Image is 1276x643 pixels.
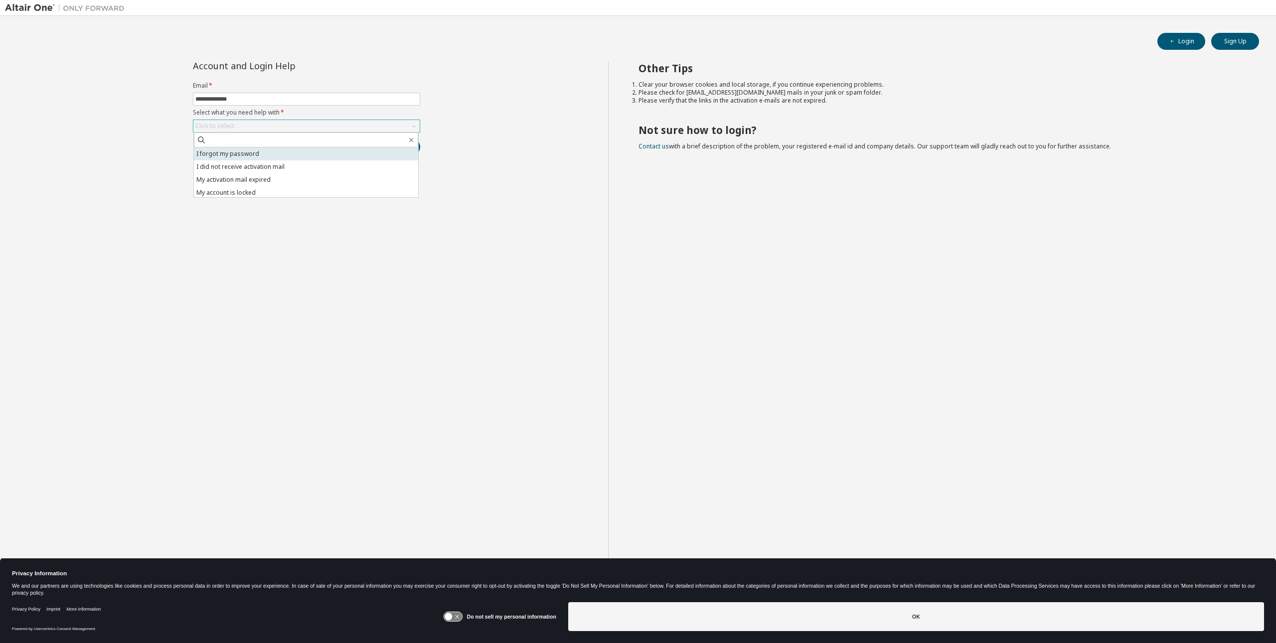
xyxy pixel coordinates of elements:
div: Click to select [193,120,420,132]
div: Account and Login Help [193,62,375,70]
img: Altair One [5,3,130,13]
label: Email [193,82,420,90]
label: Select what you need help with [193,109,420,117]
li: I forgot my password [194,147,418,160]
h2: Not sure how to login? [638,124,1242,136]
button: Login [1157,33,1205,50]
div: Click to select [195,122,234,130]
li: Clear your browser cookies and local storage, if you continue experiencing problems. [638,81,1242,89]
h2: Other Tips [638,62,1242,75]
li: Please verify that the links in the activation e-mails are not expired. [638,97,1242,105]
button: Sign Up [1211,33,1259,50]
a: Contact us [638,142,669,150]
span: with a brief description of the problem, your registered e-mail id and company details. Our suppo... [638,142,1111,150]
li: Please check for [EMAIL_ADDRESS][DOMAIN_NAME] mails in your junk or spam folder. [638,89,1242,97]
